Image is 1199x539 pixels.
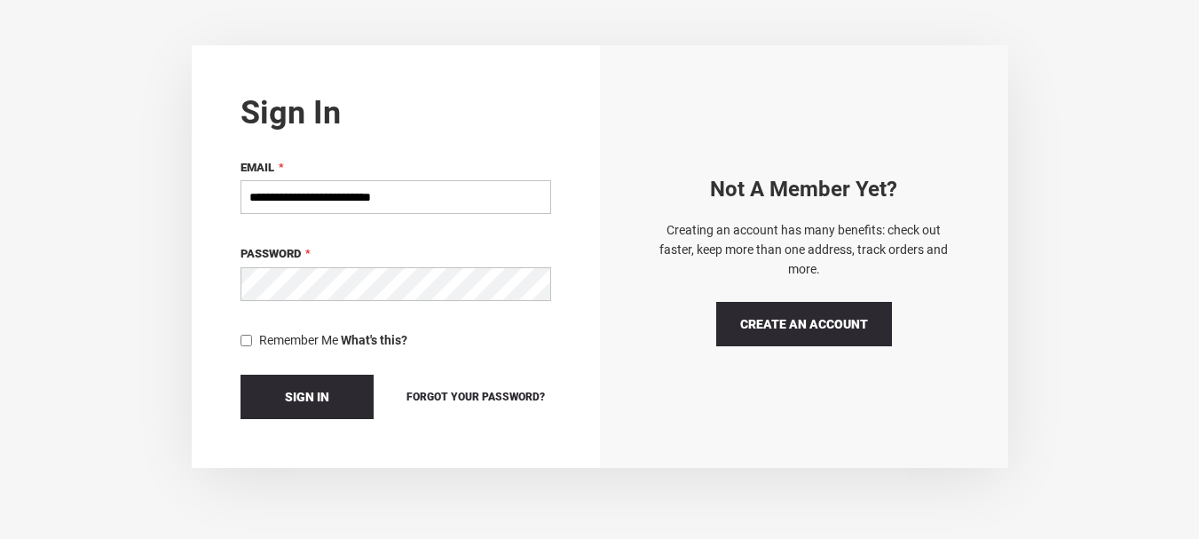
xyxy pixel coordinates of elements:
[285,390,329,404] span: Sign In
[241,247,301,260] span: Password
[241,375,374,419] button: Sign In
[241,161,274,174] span: Email
[400,387,551,407] a: Forgot Your Password?
[649,220,959,280] p: Creating an account has many benefits: check out faster, keep more than one address, track orders...
[710,177,897,202] strong: Not a Member yet?
[341,333,407,347] strong: What's this?
[740,317,868,331] span: Create an Account
[241,94,341,131] strong: Sign in
[406,391,545,403] span: Forgot Your Password?
[716,302,892,346] a: Create an Account
[259,333,338,347] span: Remember Me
